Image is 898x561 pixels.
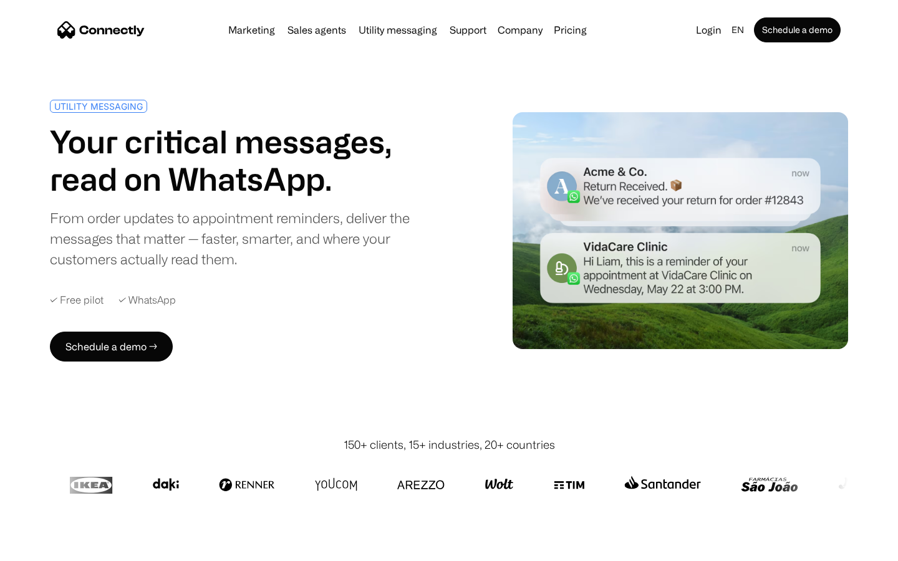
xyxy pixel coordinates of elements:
div: 150+ clients, 15+ industries, 20+ countries [344,436,555,453]
div: ✓ Free pilot [50,294,104,306]
a: Schedule a demo [754,17,841,42]
div: From order updates to appointment reminders, deliver the messages that matter — faster, smarter, ... [50,208,444,269]
div: Company [498,21,543,39]
a: Marketing [223,25,280,35]
div: UTILITY MESSAGING [54,102,143,111]
a: Pricing [549,25,592,35]
div: en [731,21,744,39]
a: Sales agents [282,25,351,35]
a: Utility messaging [354,25,442,35]
a: Login [691,21,727,39]
aside: Language selected: English [12,538,75,557]
div: ✓ WhatsApp [118,294,176,306]
a: Schedule a demo → [50,332,173,362]
a: Support [445,25,491,35]
ul: Language list [25,539,75,557]
h1: Your critical messages, read on WhatsApp. [50,123,444,198]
